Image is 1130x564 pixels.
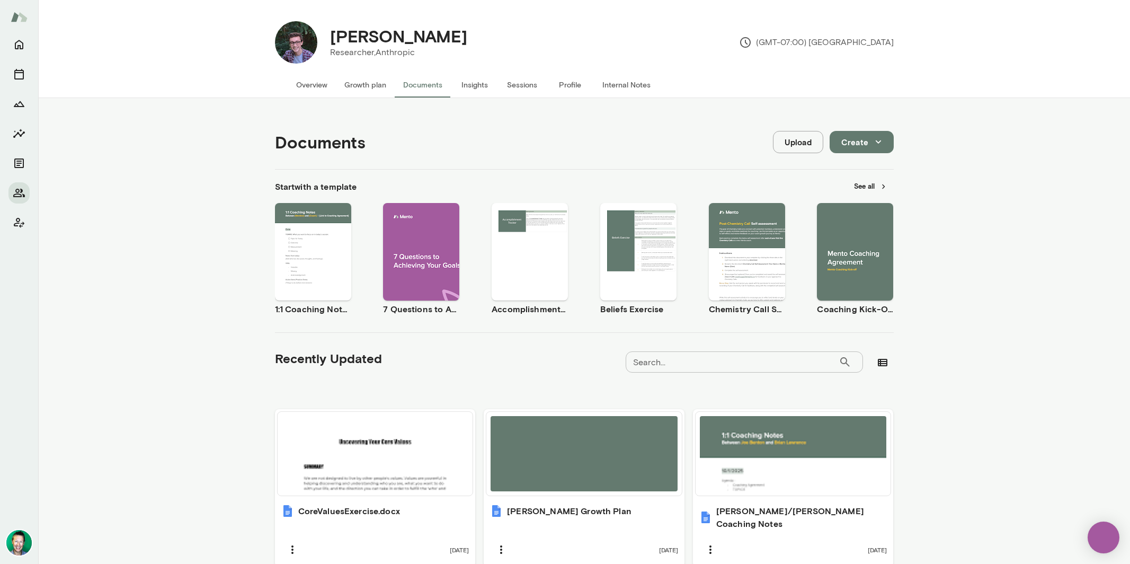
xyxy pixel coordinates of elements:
button: Overview [288,72,336,98]
h6: Beliefs Exercise [600,303,677,315]
img: Joe Growth Plan [490,505,503,517]
button: Profile [546,72,594,98]
button: Insights [8,123,30,144]
button: Growth Plan [8,93,30,114]
h6: 1:1 Coaching Notes [275,303,351,315]
span: [DATE] [868,545,887,554]
h4: [PERSON_NAME] [330,26,467,46]
button: Members [8,182,30,204]
button: Client app [8,212,30,233]
h6: 7 Questions to Achieving Your Goals [383,303,459,315]
h6: Chemistry Call Self-Assessment [Coaches only] [709,303,785,315]
span: [DATE] [450,545,469,554]
button: Upload [773,131,823,153]
h6: Accomplishment Tracker [492,303,568,315]
button: Sessions [8,64,30,85]
h5: Recently Updated [275,350,382,367]
h6: [PERSON_NAME]/[PERSON_NAME] Coaching Notes [716,505,887,530]
button: Documents [8,153,30,174]
button: Documents [395,72,451,98]
img: Brian Lawrence [6,530,32,556]
h6: [PERSON_NAME] Growth Plan [507,505,631,517]
button: Growth plan [336,72,395,98]
img: CoreValuesExercise.docx [281,505,294,517]
button: Home [8,34,30,55]
button: Internal Notes [594,72,659,98]
button: See all [848,178,894,195]
img: Mento [11,7,28,27]
button: Sessions [499,72,546,98]
span: [DATE] [659,545,678,554]
h4: Documents [275,132,366,152]
img: Joe Benton [275,21,317,64]
img: Joe/Brian Coaching Notes [699,511,712,524]
p: Researcher, Anthropic [330,46,467,59]
h6: CoreValuesExercise.docx [298,505,400,517]
p: (GMT-07:00) [GEOGRAPHIC_DATA] [739,36,894,49]
button: Insights [451,72,499,98]
h6: Coaching Kick-Off | Coaching Agreement [817,303,893,315]
h6: Start with a template [275,180,357,193]
button: Create [830,131,894,153]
